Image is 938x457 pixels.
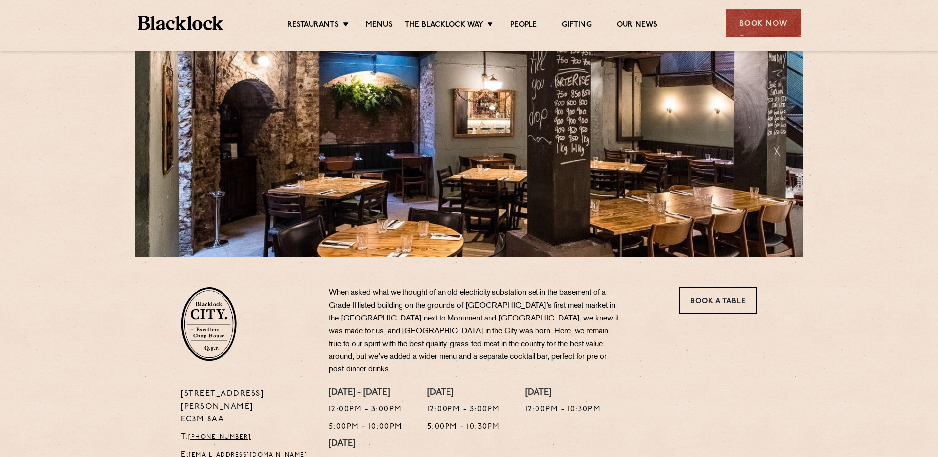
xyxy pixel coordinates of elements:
[510,20,537,31] a: People
[181,287,237,361] img: City-stamp-default.svg
[405,20,483,31] a: The Blacklock Way
[427,403,500,416] p: 12:00pm - 3:00pm
[329,421,402,434] p: 5:00pm - 10:00pm
[525,388,601,399] h4: [DATE]
[329,388,402,399] h4: [DATE] - [DATE]
[679,287,757,314] a: Book a Table
[525,403,601,416] p: 12:00pm - 10:30pm
[188,434,251,440] a: [PHONE_NUMBER]
[366,20,393,31] a: Menus
[329,439,470,450] h4: [DATE]
[138,16,223,30] img: BL_Textured_Logo-footer-cropped.svg
[427,388,500,399] h4: [DATE]
[726,9,801,37] div: Book Now
[329,403,402,416] p: 12:00pm - 3:00pm
[287,20,339,31] a: Restaurants
[562,20,591,31] a: Gifting
[427,421,500,434] p: 5:00pm - 10:30pm
[181,431,314,444] p: T:
[329,287,621,376] p: When asked what we thought of an old electricity substation set in the basement of a Grade II lis...
[617,20,658,31] a: Our News
[181,388,314,426] p: [STREET_ADDRESS][PERSON_NAME] EC3M 8AA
